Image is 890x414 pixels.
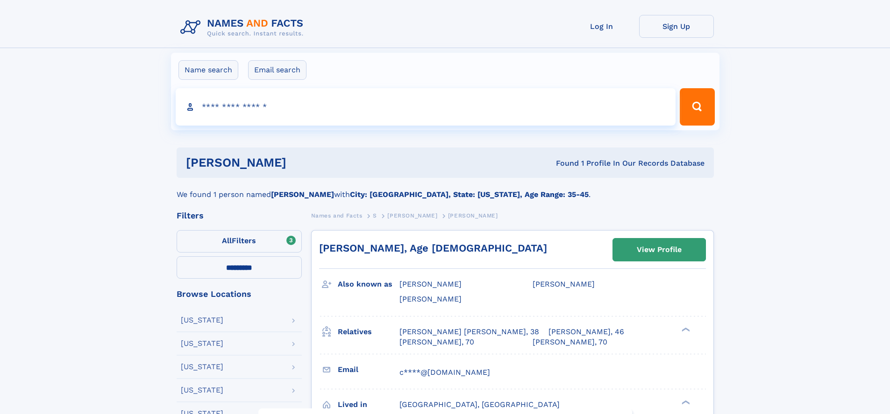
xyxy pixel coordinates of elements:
[338,397,399,413] h3: Lived in
[181,340,223,347] div: [US_STATE]
[399,327,539,337] a: [PERSON_NAME] [PERSON_NAME], 38
[248,60,306,80] label: Email search
[639,15,714,38] a: Sign Up
[613,239,705,261] a: View Profile
[679,399,691,405] div: ❯
[421,158,705,168] div: Found 1 Profile In Our Records Database
[177,230,302,253] label: Filters
[338,362,399,378] h3: Email
[178,60,238,80] label: Name search
[177,15,311,40] img: Logo Names and Facts
[373,212,377,219] span: S
[533,337,607,347] a: [PERSON_NAME], 70
[679,326,691,332] div: ❯
[448,212,498,219] span: [PERSON_NAME]
[338,324,399,340] h3: Relatives
[399,280,462,288] span: [PERSON_NAME]
[177,290,302,298] div: Browse Locations
[186,157,421,168] h1: [PERSON_NAME]
[387,210,437,221] a: [PERSON_NAME]
[373,210,377,221] a: S
[181,316,223,324] div: [US_STATE]
[338,276,399,292] h3: Also known as
[222,236,232,245] span: All
[548,327,624,337] a: [PERSON_NAME], 46
[399,295,462,303] span: [PERSON_NAME]
[177,178,714,200] div: We found 1 person named with .
[564,15,639,38] a: Log In
[387,212,437,219] span: [PERSON_NAME]
[271,190,334,199] b: [PERSON_NAME]
[319,242,547,254] a: [PERSON_NAME], Age [DEMOGRAPHIC_DATA]
[680,88,714,126] button: Search Button
[311,210,363,221] a: Names and Facts
[350,190,589,199] b: City: [GEOGRAPHIC_DATA], State: [US_STATE], Age Range: 35-45
[177,211,302,220] div: Filters
[399,337,474,347] a: [PERSON_NAME], 70
[181,386,223,394] div: [US_STATE]
[533,280,595,288] span: [PERSON_NAME]
[176,88,676,126] input: search input
[637,239,682,260] div: View Profile
[399,400,560,409] span: [GEOGRAPHIC_DATA], [GEOGRAPHIC_DATA]
[181,363,223,371] div: [US_STATE]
